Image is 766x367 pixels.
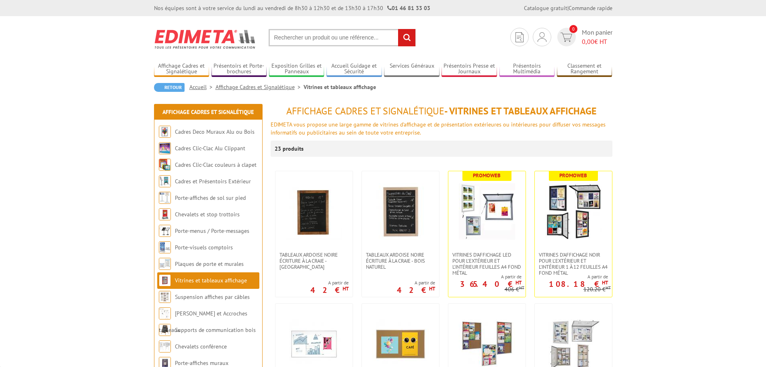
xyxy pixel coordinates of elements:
[366,252,435,270] span: Tableaux Ardoise Noire écriture à la craie - Bois Naturel
[387,4,430,12] strong: 01 46 81 33 03
[159,307,171,319] img: Cimaises et Accroches tableaux
[582,28,612,46] span: Mon panier
[343,285,349,292] sup: HT
[159,310,247,334] a: [PERSON_NAME] et Accroches tableaux
[499,62,555,76] a: Présentoirs Multimédia
[175,260,244,267] a: Plaques de porte et murales
[159,258,171,270] img: Plaques de porte et murales
[535,252,612,276] a: VITRINES D'AFFICHAGE NOIR POUR L'EXTÉRIEUR ET L'INTÉRIEUR 1 À 12 FEUILLES A4 FOND MÉTAL
[216,83,304,91] a: Affichage Cadres et Signalétique
[154,62,209,76] a: Affichage Cadres et Signalétique
[460,282,522,286] p: 365.40 €
[310,280,349,286] span: A partir de
[569,4,612,12] a: Commande rapide
[159,225,171,237] img: Porte-menus / Porte-messages
[162,108,254,116] a: Affichage Cadres et Signalétique
[271,120,612,137] p: EDIMETA vous propose une large gamme de vitrines d'affichage et de présentation extérieures ou in...
[304,83,376,91] li: Vitrines et tableaux affichage
[159,208,171,220] img: Chevalets et stop trottoirs
[175,161,257,168] a: Cadres Clic-Clac couleurs à clapet
[175,128,255,135] a: Cadres Deco Muraux Alu ou Bois
[175,178,251,185] a: Cadres et Présentoirs Extérieur
[448,252,526,276] a: Vitrines d'affichage LED pour l'extérieur et l'intérieur feuilles A4 fond métal
[175,359,228,367] a: Porte-affiches muraux
[269,62,324,76] a: Exposition Grilles et Panneaux
[159,340,171,352] img: Chevalets conférence
[559,172,587,179] b: Promoweb
[398,29,415,46] input: rechercher
[545,183,602,240] img: VITRINES D'AFFICHAGE NOIR POUR L'EXTÉRIEUR ET L'INTÉRIEUR 1 À 12 FEUILLES A4 FOND MÉTAL
[606,285,611,290] sup: HT
[557,62,612,76] a: Classement et Rangement
[159,126,171,138] img: Cadres Deco Muraux Alu ou Bois
[362,252,439,270] a: Tableaux Ardoise Noire écriture à la craie - Bois Naturel
[310,288,349,292] p: 42 €
[515,279,522,286] sup: HT
[561,33,572,42] img: devis rapide
[175,211,240,218] a: Chevalets et stop trottoirs
[286,183,342,240] img: Tableaux Ardoise Noire écriture à la craie - Bois Foncé
[159,142,171,154] img: Cadres Clic-Clac Alu Clippant
[159,241,171,253] img: Porte-visuels comptoirs
[549,282,608,286] p: 108.18 €
[175,145,245,152] a: Cadres Clic-Clac Alu Clippant
[327,62,382,76] a: Accueil Guidage et Sécurité
[175,244,233,251] a: Porte-visuels comptoirs
[175,293,250,301] a: Suspension affiches par câbles
[271,106,612,116] h1: - Vitrines et tableaux affichage
[524,4,612,12] div: |
[602,279,608,286] sup: HT
[397,280,435,286] span: A partir de
[175,326,256,334] a: Supports de communication bois
[459,183,515,240] img: Vitrines d'affichage LED pour l'extérieur et l'intérieur feuilles A4 fond métal
[429,285,435,292] sup: HT
[275,141,305,157] p: 23 produits
[175,194,246,201] a: Porte-affiches de sol sur pied
[154,24,257,54] img: Edimeta
[279,252,349,270] span: Tableaux Ardoise Noire écriture à la craie - [GEOGRAPHIC_DATA]
[175,277,247,284] a: Vitrines et tableaux affichage
[524,4,567,12] a: Catalogue gratuit
[159,274,171,286] img: Vitrines et tableaux affichage
[397,288,435,292] p: 42 €
[159,175,171,187] img: Cadres et Présentoirs Extérieur
[448,274,522,280] span: A partir de
[372,183,429,240] img: Tableaux Ardoise Noire écriture à la craie - Bois Naturel
[452,252,522,276] span: Vitrines d'affichage LED pour l'extérieur et l'intérieur feuilles A4 fond métal
[384,62,439,76] a: Services Généraux
[539,252,608,276] span: VITRINES D'AFFICHAGE NOIR POUR L'EXTÉRIEUR ET L'INTÉRIEUR 1 À 12 FEUILLES A4 FOND MÉTAL
[154,83,185,92] a: Retour
[189,83,216,91] a: Accueil
[515,32,524,42] img: devis rapide
[269,29,416,46] input: Rechercher un produit ou une référence...
[473,172,501,179] b: Promoweb
[275,252,353,270] a: Tableaux Ardoise Noire écriture à la craie - [GEOGRAPHIC_DATA]
[286,105,444,117] span: Affichage Cadres et Signalétique
[555,28,612,46] a: devis rapide 0 Mon panier 0,00€ HT
[159,192,171,204] img: Porte-affiches de sol sur pied
[212,62,267,76] a: Présentoirs et Porte-brochures
[519,285,524,290] sup: HT
[175,227,249,234] a: Porte-menus / Porte-messages
[582,37,612,46] span: € HT
[569,25,577,33] span: 0
[442,62,497,76] a: Présentoirs Presse et Journaux
[538,32,546,42] img: devis rapide
[154,4,430,12] div: Nos équipes sont à votre service du lundi au vendredi de 8h30 à 12h30 et de 13h30 à 17h30
[505,286,524,292] p: 406 €
[159,291,171,303] img: Suspension affiches par câbles
[159,159,171,171] img: Cadres Clic-Clac couleurs à clapet
[175,343,227,350] a: Chevalets conférence
[583,286,611,292] p: 120.20 €
[535,274,608,280] span: A partir de
[582,37,594,46] span: 0,00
